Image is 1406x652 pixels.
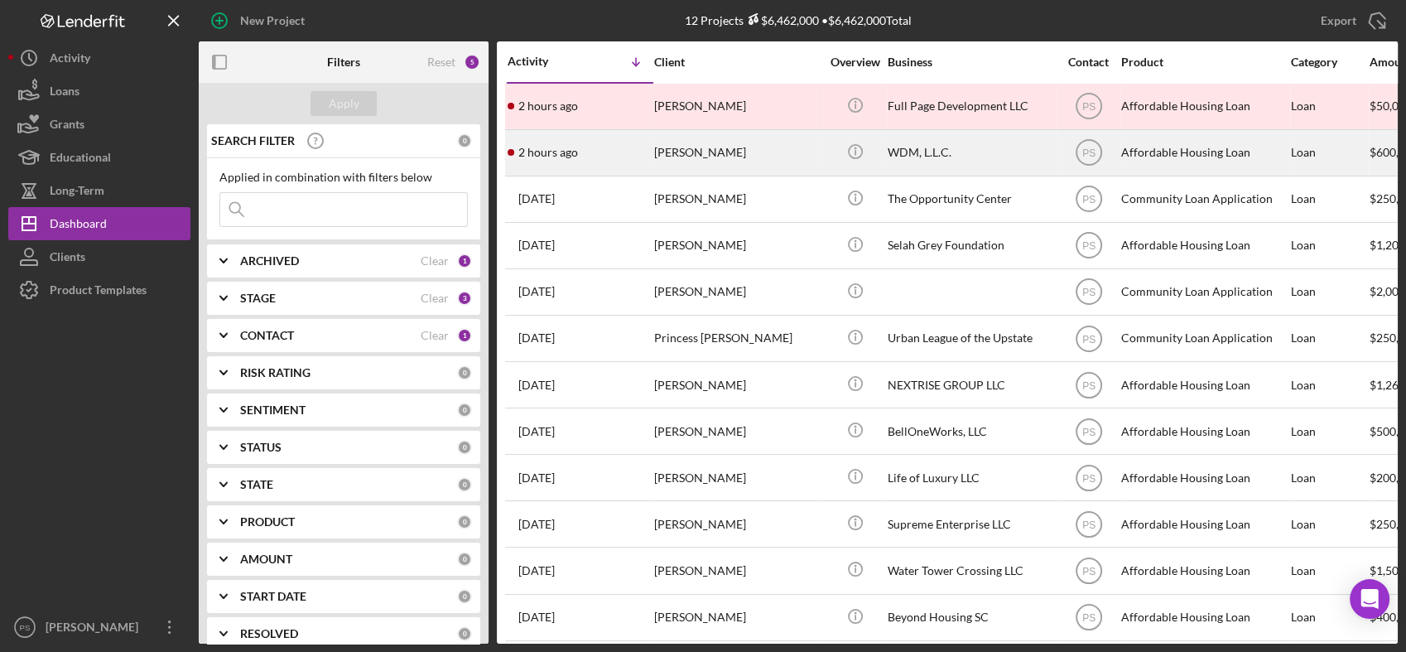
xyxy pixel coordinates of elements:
div: Loan [1291,363,1368,407]
text: PS [1081,379,1095,391]
b: ARCHIVED [240,254,299,268]
div: Community Loan Application [1121,177,1287,221]
div: [PERSON_NAME] [654,548,820,592]
a: Long-Term [8,174,190,207]
div: Loan [1291,177,1368,221]
div: Product [1121,56,1287,69]
text: PS [1081,147,1095,159]
div: The Opportunity Center [888,177,1053,221]
div: WDM, L.L.C. [888,131,1053,175]
button: Loans [8,75,190,108]
b: STATE [240,478,273,491]
div: Activity [50,41,90,79]
div: Apply [329,91,359,116]
button: Activity [8,41,190,75]
time: 2025-10-08 15:51 [518,146,578,159]
button: Grants [8,108,190,141]
div: Loan [1291,502,1368,546]
div: 1 [457,328,472,343]
div: Loans [50,75,79,112]
div: [PERSON_NAME] [654,131,820,175]
div: 12 Projects • $6,462,000 Total [685,13,912,27]
div: 0 [457,477,472,492]
time: 2025-09-22 15:45 [518,331,555,345]
div: Affordable Housing Loan [1121,456,1287,500]
div: 0 [457,589,472,604]
div: Applied in combination with filters below [219,171,468,184]
time: 2025-09-15 20:09 [518,379,555,392]
div: [PERSON_NAME] [654,596,820,640]
div: Long-Term [50,174,104,211]
div: Affordable Housing Loan [1121,548,1287,592]
div: Loan [1291,224,1368,268]
div: Educational [50,141,111,178]
div: 0 [457,440,472,455]
span: $2,000 [1370,284,1405,298]
div: Loan [1291,131,1368,175]
b: STATUS [240,441,282,454]
div: $6,462,000 [744,13,819,27]
div: Contact [1057,56,1120,69]
button: Dashboard [8,207,190,240]
text: PS [1081,566,1095,577]
button: Educational [8,141,190,174]
div: Life of Luxury LLC [888,456,1053,500]
div: NEXTRISE GROUP LLC [888,363,1053,407]
div: Affordable Housing Loan [1121,363,1287,407]
div: BellOneWorks, LLC [888,409,1053,453]
b: SEARCH FILTER [211,134,295,147]
div: Loan [1291,409,1368,453]
div: Export [1321,4,1356,37]
div: Product Templates [50,273,147,311]
div: Urban League of the Upstate [888,316,1053,360]
b: CONTACT [240,329,294,342]
div: Selah Grey Foundation [888,224,1053,268]
time: 2025-10-02 15:14 [518,192,555,205]
div: Loan [1291,316,1368,360]
time: 2025-09-22 19:03 [518,285,555,298]
div: [PERSON_NAME] [654,177,820,221]
div: 0 [457,403,472,418]
time: 2025-09-05 12:30 [518,425,555,438]
b: STAGE [240,292,276,305]
div: Loan [1291,548,1368,592]
div: Affordable Housing Loan [1121,85,1287,128]
button: PS[PERSON_NAME] [8,611,190,644]
div: 0 [457,365,472,380]
time: 2025-08-26 15:37 [518,564,555,577]
div: Dashboard [50,207,107,244]
div: Supreme Enterprise LLC [888,502,1053,546]
div: Community Loan Application [1121,316,1287,360]
button: Product Templates [8,273,190,307]
text: PS [1081,612,1095,624]
div: Clients [50,240,85,278]
div: Affordable Housing Loan [1121,596,1287,640]
time: 2025-09-04 01:39 [518,471,555,485]
div: 0 [457,552,472,567]
div: Clear [421,254,449,268]
text: PS [1081,101,1095,113]
div: Affordable Housing Loan [1121,502,1287,546]
div: [PERSON_NAME] [654,502,820,546]
div: Clear [421,329,449,342]
div: Business [888,56,1053,69]
div: 3 [457,291,472,306]
time: 2025-07-03 21:05 [518,611,555,624]
div: Client [654,56,820,69]
div: Water Tower Crossing LLC [888,548,1053,592]
div: 5 [464,54,480,70]
div: Loan [1291,596,1368,640]
div: Affordable Housing Loan [1121,224,1287,268]
div: [PERSON_NAME] [654,85,820,128]
div: [PERSON_NAME] [654,363,820,407]
text: PS [1081,519,1095,530]
div: Beyond Housing SC [888,596,1053,640]
div: Clear [421,292,449,305]
b: Filters [327,56,360,69]
div: Affordable Housing Loan [1121,131,1287,175]
div: 1 [457,254,472,268]
time: 2025-08-27 16:57 [518,518,555,531]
